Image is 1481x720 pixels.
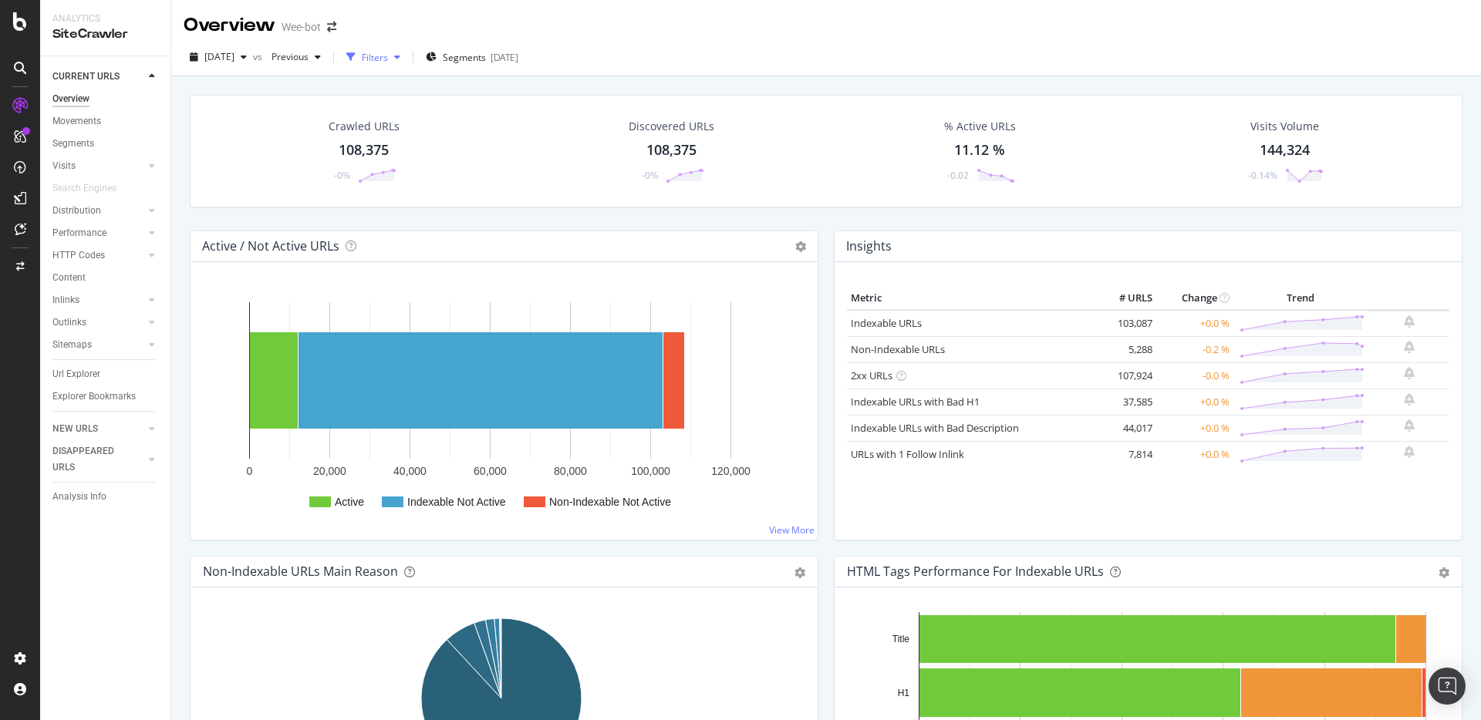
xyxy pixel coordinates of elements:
div: bell-plus [1404,446,1415,458]
div: Analysis Info [52,489,106,505]
div: % Active URLs [944,119,1016,134]
a: 2xx URLs [851,368,892,382]
td: +0.0 % [1156,310,1233,337]
div: Discovered URLs [629,119,714,134]
a: Distribution [52,203,144,219]
div: Open Intercom Messenger [1429,668,1466,705]
td: 44,017 [1095,415,1156,441]
div: [DATE] [491,51,518,64]
text: 80,000 [554,465,587,477]
a: Analysis Info [52,489,160,505]
a: Search Engines [52,180,132,197]
td: 37,585 [1095,389,1156,415]
td: -0.2 % [1156,336,1233,362]
a: HTTP Codes [52,247,144,264]
div: gear [1439,567,1449,578]
a: Indexable URLs [851,316,922,330]
div: Url Explorer [52,366,100,382]
div: Movements [52,113,101,130]
td: -0.0 % [1156,362,1233,389]
div: 144,324 [1260,140,1310,160]
svg: A chart. [203,287,805,527]
text: 0 [247,465,253,477]
div: Outlinks [52,315,86,331]
div: -0.02 [947,169,969,182]
div: Performance [52,225,106,241]
a: Outlinks [52,315,144,331]
td: 107,924 [1095,362,1156,389]
div: bell-plus [1404,315,1415,328]
th: # URLS [1095,287,1156,310]
span: vs [253,50,265,63]
td: 103,087 [1095,310,1156,337]
div: 108,375 [339,140,389,160]
a: NEW URLS [52,421,144,437]
div: arrow-right-arrow-left [327,22,336,32]
td: 7,814 [1095,441,1156,467]
text: Active [335,496,364,508]
div: 108,375 [646,140,697,160]
div: Overview [52,91,89,107]
text: 120,000 [711,465,751,477]
span: Segments [443,51,486,64]
a: URLs with 1 Follow Inlink [851,447,964,461]
td: +0.0 % [1156,441,1233,467]
div: -0% [334,169,350,182]
div: Visits Volume [1250,119,1319,134]
h4: Active / Not Active URLs [202,236,339,257]
a: Visits [52,158,144,174]
text: Non-Indexable Not Active [549,496,671,508]
th: Trend [1233,287,1368,310]
div: Analytics [52,12,158,25]
div: Search Engines [52,180,116,197]
div: DISAPPEARED URLS [52,443,130,476]
a: Content [52,270,160,286]
a: Indexable URLs with Bad H1 [851,395,980,409]
div: -0.14% [1248,169,1277,182]
div: NEW URLS [52,421,98,437]
a: DISAPPEARED URLS [52,443,144,476]
div: bell-plus [1404,367,1415,379]
div: Explorer Bookmarks [52,389,136,405]
th: Metric [847,287,1095,310]
div: Distribution [52,203,101,219]
a: Url Explorer [52,366,160,382]
div: Non-Indexable URLs Main Reason [203,564,398,579]
div: Wee-bot [282,19,321,35]
a: Sitemaps [52,337,144,353]
a: CURRENT URLS [52,69,144,85]
div: bell-plus [1404,393,1415,405]
div: gear [794,567,805,578]
span: 2025 Sep. 3rd [204,50,234,63]
div: Content [52,270,86,286]
div: -0% [642,169,658,182]
div: bell-plus [1404,419,1415,432]
h4: Insights [846,236,892,257]
div: Filters [362,51,388,64]
div: 11.12 % [954,140,1005,160]
text: Indexable Not Active [407,496,506,508]
th: Change [1156,287,1233,310]
td: +0.0 % [1156,389,1233,415]
div: Inlinks [52,292,79,308]
td: 5,288 [1095,336,1156,362]
a: Inlinks [52,292,144,308]
div: HTML Tags Performance for Indexable URLs [847,564,1104,579]
div: Visits [52,158,76,174]
div: SiteCrawler [52,25,158,43]
a: View More [769,523,815,537]
text: 20,000 [313,465,346,477]
div: Overview [184,12,275,39]
text: 40,000 [393,465,427,477]
a: Indexable URLs with Bad Description [851,421,1019,435]
a: Non-Indexable URLs [851,342,945,356]
text: 60,000 [474,465,507,477]
a: Explorer Bookmarks [52,389,160,405]
text: Title [892,634,910,644]
text: 100,000 [631,465,670,477]
div: CURRENT URLS [52,69,120,85]
text: H1 [898,688,910,698]
div: Sitemaps [52,337,92,353]
a: Movements [52,113,160,130]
